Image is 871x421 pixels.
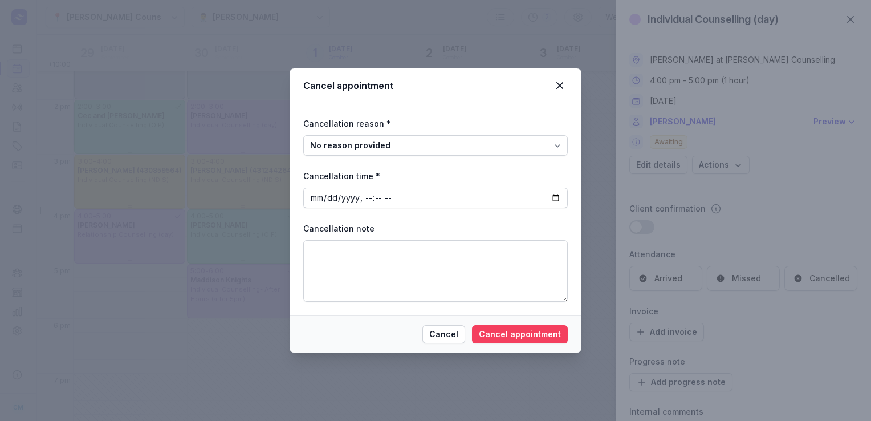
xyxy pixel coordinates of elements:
span: Cancel [429,327,458,341]
div: Cancellation note [303,222,568,236]
button: Cancel appointment [472,325,568,343]
button: Cancel [422,325,465,343]
div: Cancellation time * [303,169,568,183]
div: Cancellation reason * [303,117,568,131]
div: No reason provided [310,139,390,152]
div: Cancel appointment [303,79,552,92]
span: Cancel appointment [479,327,561,341]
